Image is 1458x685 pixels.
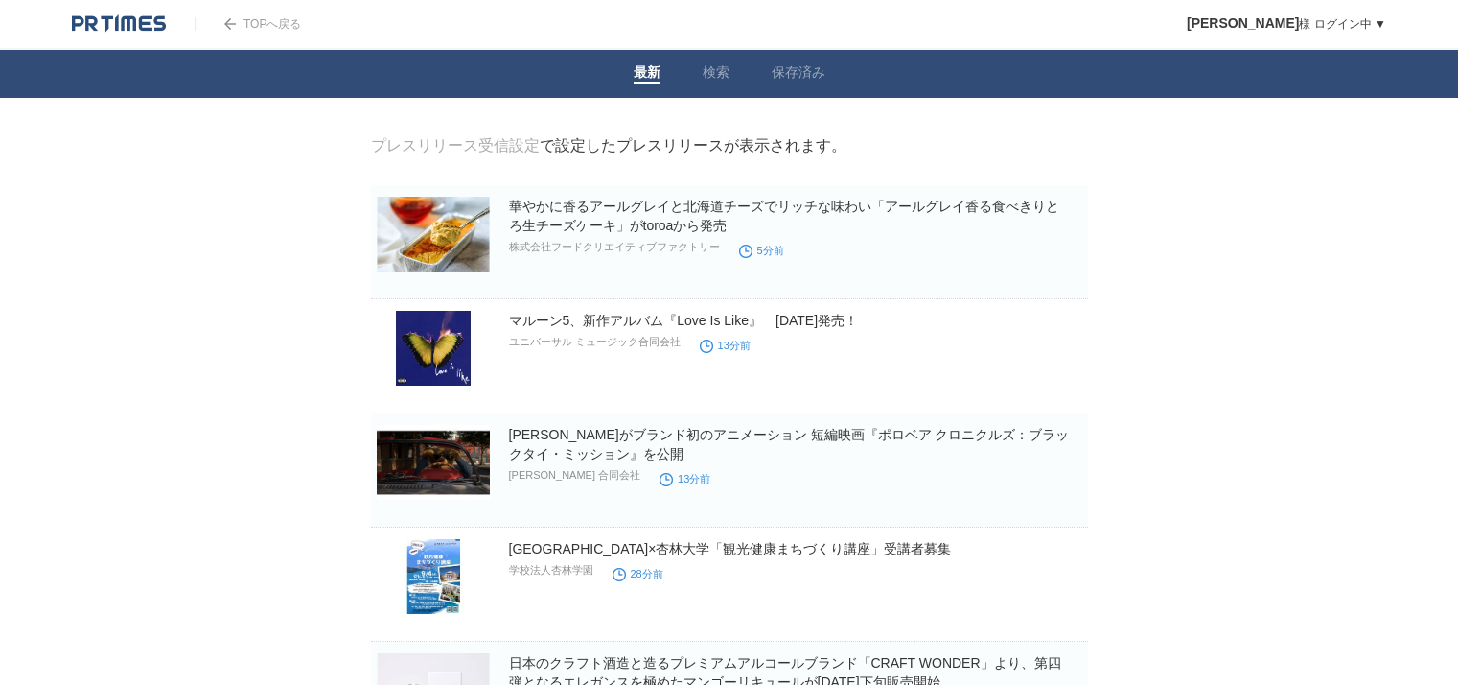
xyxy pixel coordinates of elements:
[377,539,490,614] img: 東伊豆町×杏林大学「観光健康まちづくり講座」受講者募集
[509,240,720,254] p: 株式会社フードクリエイティブファクトリー
[509,335,681,349] p: ユニバーサル ミュージック合同会社
[660,473,710,484] time: 13分前
[509,313,859,328] a: マルーン5、新作アルバム『Love Is Like』 [DATE]発売！
[377,425,490,500] img: ラルフ ローレンがブランド初のアニメーション 短編映画『ポロベア クロニクルズ：ブラックタイ・ミッション』を公開
[509,563,593,578] p: 学校法人杏林学園
[224,18,236,30] img: arrow.png
[371,137,540,154] a: プレスリリース受信設定
[613,568,663,579] time: 28分前
[72,14,166,34] img: logo.png
[634,64,660,84] a: 最新
[1187,17,1386,31] a: [PERSON_NAME]様 ログイン中 ▼
[772,64,825,84] a: 保存済み
[377,197,490,272] img: 華やかに香るアールグレイと北海道チーズでリッチな味わい「アールグレイ香る食べきりとろ生チーズケーキ」がtoroaから発売
[1187,15,1299,31] span: [PERSON_NAME]
[700,340,751,351] time: 13分前
[377,311,490,386] img: マルーン5、新作アルバム『Love Is Like』 8月15日（金）発売！
[739,245,784,256] time: 5分前
[509,541,952,556] a: [GEOGRAPHIC_DATA]×杏林大学「観光健康まちづくり講座」受講者募集
[509,427,1070,461] a: [PERSON_NAME]がブランド初のアニメーション 短編映画『ポロベア クロニクルズ：ブラックタイ・ミッション』を公開
[371,136,846,156] div: で設定したプレスリリースが表示されます。
[509,468,641,483] p: [PERSON_NAME] 合同会社
[703,64,729,84] a: 検索
[509,199,1059,233] a: 華やかに香るアールグレイと北海道チーズでリッチな味わい「アールグレイ香る食べきりとろ生チーズケーキ」がtoroaから発売
[195,17,301,31] a: TOPへ戻る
